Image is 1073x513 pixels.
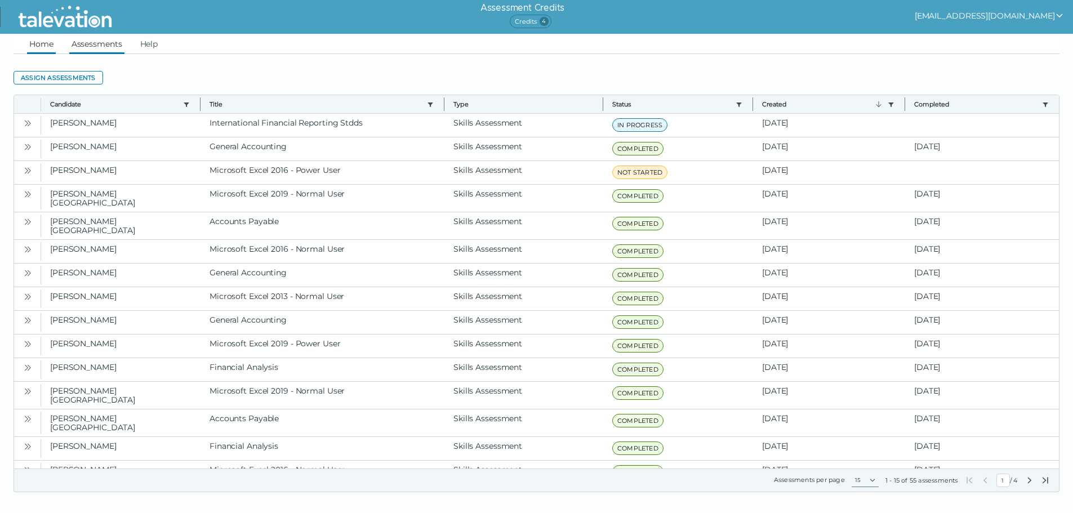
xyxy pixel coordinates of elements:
a: Help [138,34,161,54]
span: 4 [540,17,549,26]
span: IN PROGRESS [612,118,667,132]
input: Current Page [996,474,1010,487]
cds-icon: Open [23,292,32,301]
cds-icon: Open [23,217,32,226]
button: Column resize handle [440,92,448,116]
clr-dg-cell: [PERSON_NAME] [41,287,201,310]
cds-icon: Open [23,166,32,175]
clr-dg-cell: Skills Assessment [444,311,603,334]
button: Previous Page [981,476,990,485]
button: Status [612,100,731,109]
span: COMPLETED [612,189,664,203]
button: Assign assessments [14,71,103,84]
button: Open [21,337,34,350]
clr-dg-cell: [DATE] [905,264,1059,287]
clr-dg-cell: [DATE] [753,287,905,310]
clr-dg-cell: [PERSON_NAME][GEOGRAPHIC_DATA] [41,212,201,239]
span: COMPLETED [612,441,664,455]
button: Open [21,116,34,130]
clr-dg-cell: [DATE] [753,311,905,334]
clr-dg-cell: [DATE] [905,240,1059,263]
button: Open [21,463,34,476]
clr-dg-cell: [PERSON_NAME] [41,240,201,263]
button: Column resize handle [197,92,204,116]
clr-dg-cell: International Financial Reporting Stdds [201,114,444,137]
button: Open [21,187,34,200]
cds-icon: Open [23,387,32,396]
label: Assessments per page [774,476,845,484]
clr-dg-cell: [DATE] [753,409,905,436]
clr-dg-cell: Skills Assessment [444,264,603,287]
clr-dg-cell: Skills Assessment [444,212,603,239]
clr-dg-cell: Skills Assessment [444,334,603,358]
clr-dg-cell: Skills Assessment [444,437,603,460]
button: Open [21,360,34,374]
clr-dg-cell: Microsoft Excel 2019 - Normal User [201,382,444,409]
clr-dg-cell: [PERSON_NAME][GEOGRAPHIC_DATA] [41,382,201,409]
button: First Page [965,476,974,485]
clr-dg-cell: [DATE] [753,240,905,263]
span: NOT STARTED [612,166,667,179]
clr-dg-cell: [PERSON_NAME] [41,264,201,287]
cds-icon: Open [23,269,32,278]
clr-dg-cell: [DATE] [753,185,905,212]
clr-dg-cell: [DATE] [905,311,1059,334]
clr-dg-cell: [DATE] [905,287,1059,310]
clr-dg-cell: Accounts Payable [201,212,444,239]
clr-dg-cell: [DATE] [753,212,905,239]
span: Total Pages [1012,476,1018,485]
clr-dg-cell: [DATE] [753,382,905,409]
clr-dg-cell: [DATE] [753,461,905,484]
clr-dg-cell: [PERSON_NAME] [41,137,201,160]
clr-dg-cell: Accounts Payable [201,409,444,436]
button: Title [210,100,422,109]
clr-dg-cell: [DATE] [905,409,1059,436]
clr-dg-cell: Microsoft Excel 2019 - Power User [201,334,444,358]
clr-dg-cell: [DATE] [753,114,905,137]
clr-dg-cell: [PERSON_NAME] [41,161,201,184]
clr-dg-cell: Financial Analysis [201,437,444,460]
clr-dg-cell: General Accounting [201,311,444,334]
clr-dg-cell: Skills Assessment [444,240,603,263]
a: Home [27,34,56,54]
div: / [965,474,1050,487]
h6: Assessment Credits [480,1,564,15]
cds-icon: Open [23,414,32,423]
cds-icon: Open [23,142,32,151]
clr-dg-cell: [DATE] [905,334,1059,358]
cds-icon: Open [23,442,32,451]
button: Open [21,289,34,303]
span: COMPLETED [612,244,664,258]
button: Open [21,242,34,256]
clr-dg-cell: Financial Analysis [201,358,444,381]
button: Open [21,412,34,425]
clr-dg-cell: Skills Assessment [444,185,603,212]
clr-dg-cell: Skills Assessment [444,137,603,160]
clr-dg-cell: [PERSON_NAME] [41,114,201,137]
cds-icon: Open [23,316,32,325]
clr-dg-cell: [DATE] [753,161,905,184]
span: Type [453,100,594,109]
cds-icon: Open [23,245,32,254]
button: Open [21,140,34,153]
span: COMPLETED [612,386,664,400]
button: Column resize handle [901,92,909,116]
cds-icon: Open [23,340,32,349]
clr-dg-cell: [PERSON_NAME] [41,334,201,358]
cds-icon: Open [23,190,32,199]
cds-icon: Open [23,363,32,372]
clr-dg-cell: Microsoft Excel 2013 - Normal User [201,287,444,310]
clr-dg-cell: [DATE] [753,334,905,358]
cds-icon: Open [23,466,32,475]
clr-dg-cell: [DATE] [905,382,1059,409]
button: Candidate [50,100,179,109]
clr-dg-cell: Skills Assessment [444,382,603,409]
clr-dg-cell: Skills Assessment [444,287,603,310]
clr-dg-cell: [DATE] [905,212,1059,239]
button: Open [21,384,34,398]
clr-dg-cell: [PERSON_NAME] [41,311,201,334]
button: Last Page [1041,476,1050,485]
clr-dg-cell: Skills Assessment [444,409,603,436]
clr-dg-cell: General Accounting [201,137,444,160]
span: COMPLETED [612,142,664,155]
